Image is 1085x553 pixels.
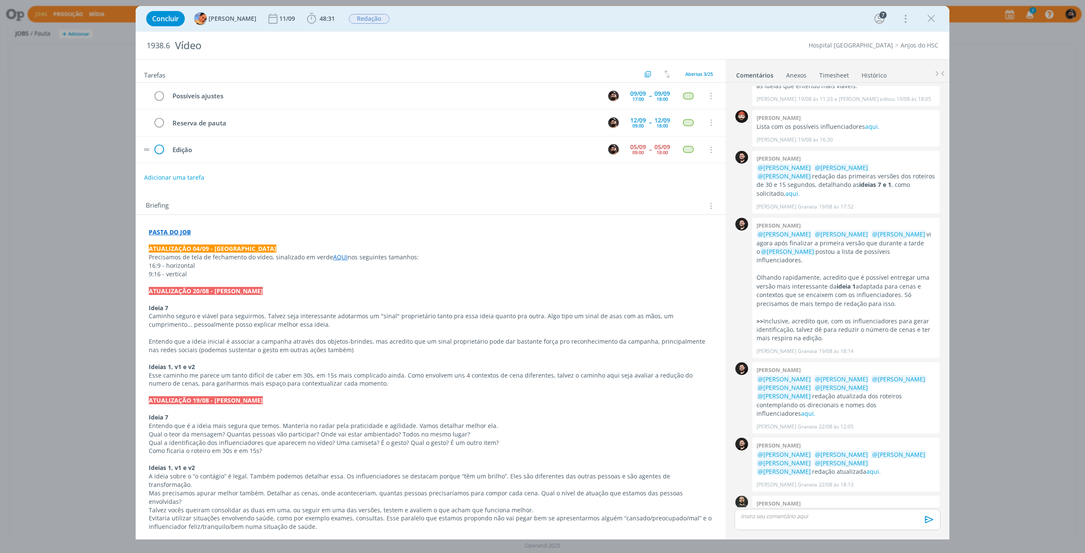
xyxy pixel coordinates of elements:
[735,438,748,450] img: B
[149,422,712,430] p: Entendo que é a ideia mais segura que temos. Manteria no radar pela praticidade e agilidade. Vamo...
[758,383,811,392] span: @[PERSON_NAME]
[819,423,854,431] span: 22/08 às 12:05
[798,136,833,144] span: 19/08 às 16:30
[149,413,168,421] strong: Ideia 7
[815,450,868,459] span: @[PERSON_NAME]
[757,442,801,449] b: [PERSON_NAME]
[149,430,712,439] p: Qual o teor da mensagem? Quantas pessoas vão participar? Onde vai estar ambientado? Todos no mesm...
[632,150,644,155] div: 09:00
[149,270,712,278] p: 9:16 - vertical
[757,500,801,507] b: [PERSON_NAME]
[872,375,925,383] span: @[PERSON_NAME]
[757,423,817,431] p: [PERSON_NAME] Granata
[815,230,868,238] span: @[PERSON_NAME]
[649,119,651,125] span: --
[209,16,256,22] span: [PERSON_NAME]
[757,366,801,374] b: [PERSON_NAME]
[815,459,868,467] span: @[PERSON_NAME]
[608,117,619,128] img: B
[837,282,856,290] strong: ideia 1
[757,317,935,343] p: Inclusive, acredito que, com os influenciadores para gerar identificação, talvez dê para reduzir ...
[757,317,763,325] strong: >>
[819,481,854,489] span: 22/08 às 18:13
[757,230,935,265] p: vi agora após finalizar a primeira versão que durante a tarde o postou a lista de possíveis influ...
[859,181,891,189] strong: ideias 7 e 1
[632,97,644,101] div: 17:00
[798,95,833,103] span: 19/08 às 11:33
[149,312,712,329] p: Caminho seguro e viável para seguirmos. Talvez seja interessante adotarmos um "sinal" proprietári...
[149,464,195,472] strong: Ideias 1, v1 e v2
[901,41,938,49] a: Anjos do HSC
[865,122,879,131] a: aqui.
[835,95,895,103] span: e [PERSON_NAME] editou
[866,467,881,475] a: aqui.
[194,12,207,25] img: L
[801,409,815,417] a: aqui.
[144,148,150,151] img: drag-icon.svg
[149,447,712,455] p: Como ficaria o roteiro em 30s e em 15s?
[758,172,811,180] span: @[PERSON_NAME]
[169,118,600,128] div: Reserva de pauta
[654,117,670,123] div: 12/09
[608,91,619,101] img: B
[630,91,646,97] div: 09/09
[758,459,811,467] span: @[PERSON_NAME]
[654,144,670,150] div: 05/09
[757,164,935,198] p: redação das primeiras versões dos roteiros de 30 e 15 segundos, detalhando as , como solicitado,
[649,147,651,153] span: --
[736,67,774,80] a: Comentários
[758,375,811,383] span: @[PERSON_NAME]
[607,143,620,156] button: B
[144,69,165,79] span: Tarefas
[149,261,712,270] p: 16:9 - horizontal
[630,144,646,150] div: 05/09
[149,489,712,506] p: Mas precisamos apurar melhor também. Detalhar as cenas, onde aconteceriam, quantas pessoas precis...
[872,450,925,459] span: @[PERSON_NAME]
[757,136,796,144] p: [PERSON_NAME]
[607,89,620,102] button: B
[657,97,668,101] div: 18:00
[149,363,195,371] strong: Ideias 1, v1 e v2
[758,230,811,238] span: @[PERSON_NAME]
[194,12,256,25] button: L[PERSON_NAME]
[654,91,670,97] div: 09/09
[149,514,712,531] p: Evitaria utilizar situações envolvendo saúde, como por exemplo exames, consultas. Esse paralelo q...
[757,375,935,418] p: redação atualizada dos roteiros contemplando os direcionais e nomes dos influenciadores
[333,253,348,261] a: AQUI
[735,151,748,164] img: B
[819,67,849,80] a: Timesheet
[152,15,179,22] span: Concluir
[149,337,712,354] p: Entendo que a ideia inicial é associar a campanha através dos objetos-brindes, mas acredito que u...
[873,12,886,25] button: 7
[349,14,389,24] span: Redação
[144,170,205,185] button: Adicionar uma tarefa
[169,145,600,155] div: Edição
[757,222,801,229] b: [PERSON_NAME]
[786,71,807,80] div: Anexos
[809,41,893,49] a: Hospital [GEOGRAPHIC_DATA]
[879,11,887,19] div: 7
[630,117,646,123] div: 12/09
[147,41,170,50] span: 1938.6
[758,467,811,475] span: @[PERSON_NAME]
[608,144,619,155] img: B
[149,228,191,236] a: PASTA DO JOB
[632,123,644,128] div: 09:00
[757,481,817,489] p: [PERSON_NAME] Granata
[146,11,185,26] button: Concluir
[149,439,712,447] p: Qual a identificação dos influenciadores que aparecem no vídeo? Uma camiseta? É o gesto? Qual o g...
[735,218,748,231] img: B
[815,375,868,383] span: @[PERSON_NAME]
[735,110,748,123] img: W
[757,155,801,162] b: [PERSON_NAME]
[758,164,811,172] span: @[PERSON_NAME]
[819,203,854,211] span: 19/08 às 17:52
[819,347,854,355] span: 19/08 às 18:14
[757,114,801,122] b: [PERSON_NAME]
[149,396,263,404] strong: ATUALIZAÇÃO 19/08 - [PERSON_NAME]
[815,383,868,392] span: @[PERSON_NAME]
[861,67,887,80] a: Histórico
[305,12,337,25] button: 48:31
[757,203,817,211] p: [PERSON_NAME] Granata
[149,371,712,388] p: Esse caminho me parece um tanto difícil de caber em 30s, em 15s mais complicado ainda. Como envol...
